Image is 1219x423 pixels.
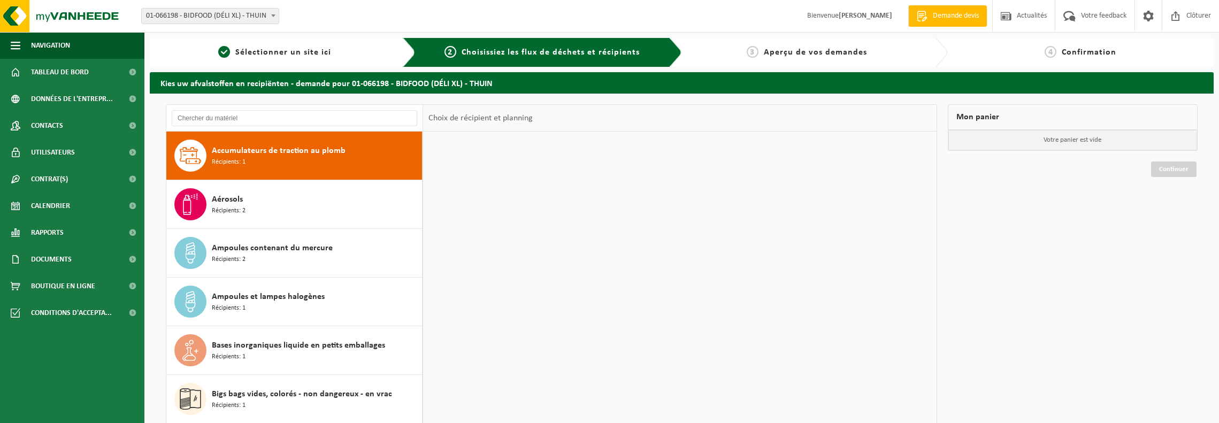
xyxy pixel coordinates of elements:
[930,11,982,21] span: Demande devis
[212,144,346,157] span: Accumulateurs de traction au plomb
[31,112,63,139] span: Contacts
[462,48,640,57] span: Choisissiez les flux de déchets et récipients
[764,48,867,57] span: Aperçu de vos demandes
[212,401,246,411] span: Récipients: 1
[212,242,333,255] span: Ampoules contenant du mercure
[908,5,987,27] a: Demande devis
[212,388,392,401] span: Bigs bags vides, colorés - non dangereux - en vrac
[212,157,246,167] span: Récipients: 1
[142,9,279,24] span: 01-066198 - BIDFOOD (DÉLI XL) - THUIN
[212,352,246,362] span: Récipients: 1
[141,8,279,24] span: 01-066198 - BIDFOOD (DÉLI XL) - THUIN
[1062,48,1116,57] span: Confirmation
[166,180,423,229] button: Aérosols Récipients: 2
[1151,161,1197,177] a: Continuer
[948,130,1197,150] p: Votre panier est vide
[31,193,70,219] span: Calendrier
[423,105,538,132] div: Choix de récipient et planning
[31,273,95,299] span: Boutique en ligne
[212,193,243,206] span: Aérosols
[31,166,68,193] span: Contrat(s)
[31,86,113,112] span: Données de l'entrepr...
[166,132,423,180] button: Accumulateurs de traction au plomb Récipients: 1
[235,48,331,57] span: Sélectionner un site ici
[212,339,385,352] span: Bases inorganiques liquide en petits emballages
[155,46,394,59] a: 1Sélectionner un site ici
[172,110,417,126] input: Chercher du matériel
[212,290,325,303] span: Ampoules et lampes halogènes
[31,59,89,86] span: Tableau de bord
[150,72,1214,93] h2: Kies uw afvalstoffen en recipiënten - demande pour 01-066198 - BIDFOOD (DÉLI XL) - THUIN
[166,278,423,326] button: Ampoules et lampes halogènes Récipients: 1
[212,206,246,216] span: Récipients: 2
[31,219,64,246] span: Rapports
[31,246,72,273] span: Documents
[1045,46,1056,58] span: 4
[31,32,70,59] span: Navigation
[839,12,892,20] strong: [PERSON_NAME]
[218,46,230,58] span: 1
[212,255,246,265] span: Récipients: 2
[444,46,456,58] span: 2
[747,46,758,58] span: 3
[948,104,1198,130] div: Mon panier
[212,303,246,313] span: Récipients: 1
[31,139,75,166] span: Utilisateurs
[166,229,423,278] button: Ampoules contenant du mercure Récipients: 2
[31,299,112,326] span: Conditions d'accepta...
[166,326,423,375] button: Bases inorganiques liquide en petits emballages Récipients: 1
